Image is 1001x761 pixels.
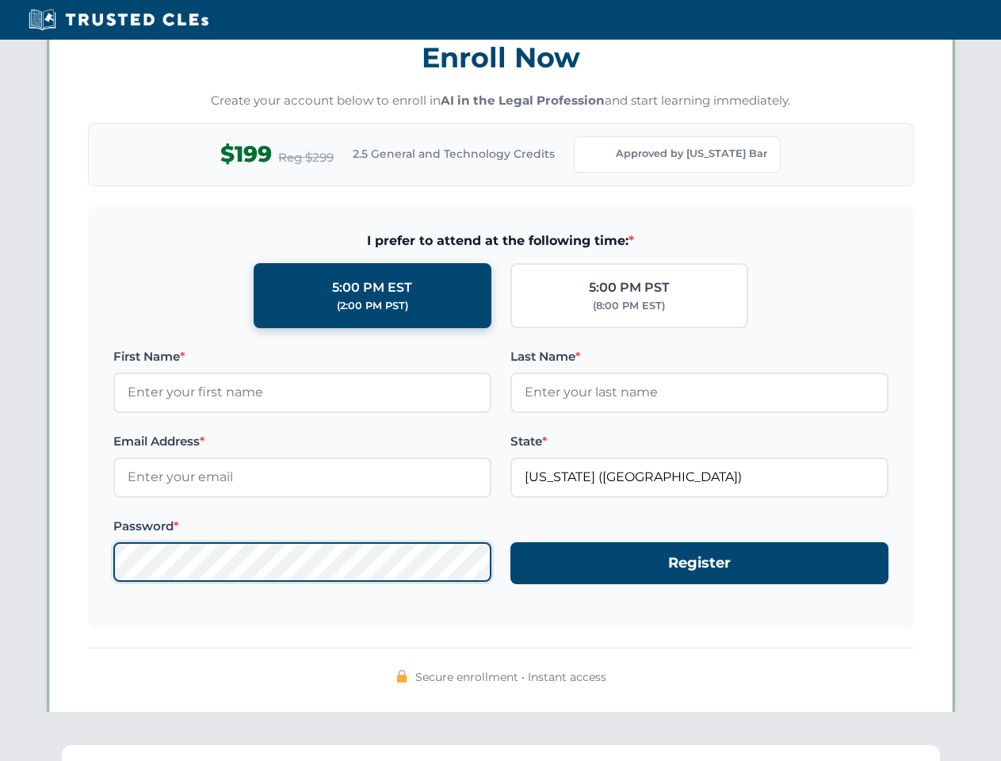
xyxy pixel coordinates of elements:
img: Trusted CLEs [24,8,213,32]
span: I prefer to attend at the following time: [113,231,888,251]
p: Create your account below to enroll in and start learning immediately. [88,92,914,110]
strong: AI in the Legal Profession [441,93,605,108]
span: $199 [220,136,272,172]
span: Approved by [US_STATE] Bar [616,146,767,162]
button: Register [510,542,888,584]
img: Florida Bar [587,143,609,166]
span: Secure enrollment • Instant access [415,668,606,686]
div: 5:00 PM EST [332,277,412,298]
label: Last Name [510,347,888,366]
h3: Enroll Now [88,33,914,82]
span: 2.5 General and Technology Credits [353,145,555,163]
div: (8:00 PM EST) [593,298,665,314]
input: Florida (FL) [510,457,888,497]
label: First Name [113,347,491,366]
div: 5:00 PM PST [589,277,670,298]
label: State [510,432,888,451]
input: Enter your last name [510,373,888,412]
div: (2:00 PM PST) [337,298,408,314]
input: Enter your first name [113,373,491,412]
img: 🔒 [395,670,408,683]
label: Password [113,517,491,536]
input: Enter your email [113,457,491,497]
label: Email Address [113,432,491,451]
span: Reg $299 [278,148,334,167]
